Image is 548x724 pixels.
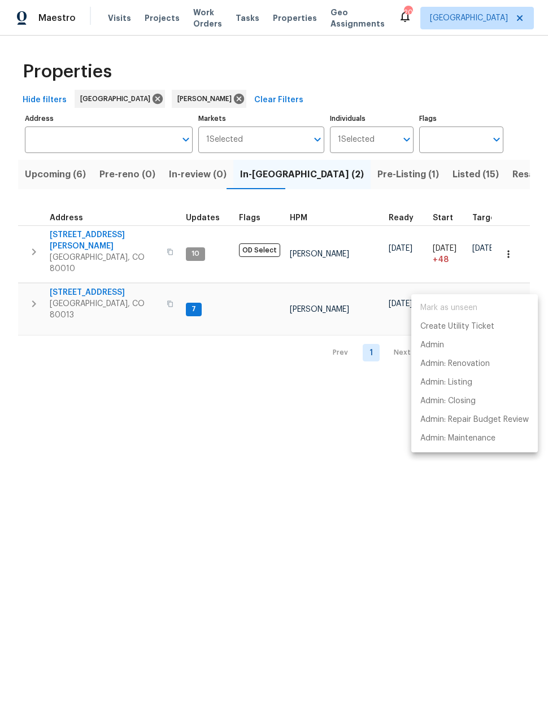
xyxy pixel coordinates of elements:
[420,321,494,333] p: Create Utility Ticket
[420,339,444,351] p: Admin
[420,395,476,407] p: Admin: Closing
[420,377,472,389] p: Admin: Listing
[420,433,495,444] p: Admin: Maintenance
[420,358,490,370] p: Admin: Renovation
[420,414,529,426] p: Admin: Repair Budget Review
